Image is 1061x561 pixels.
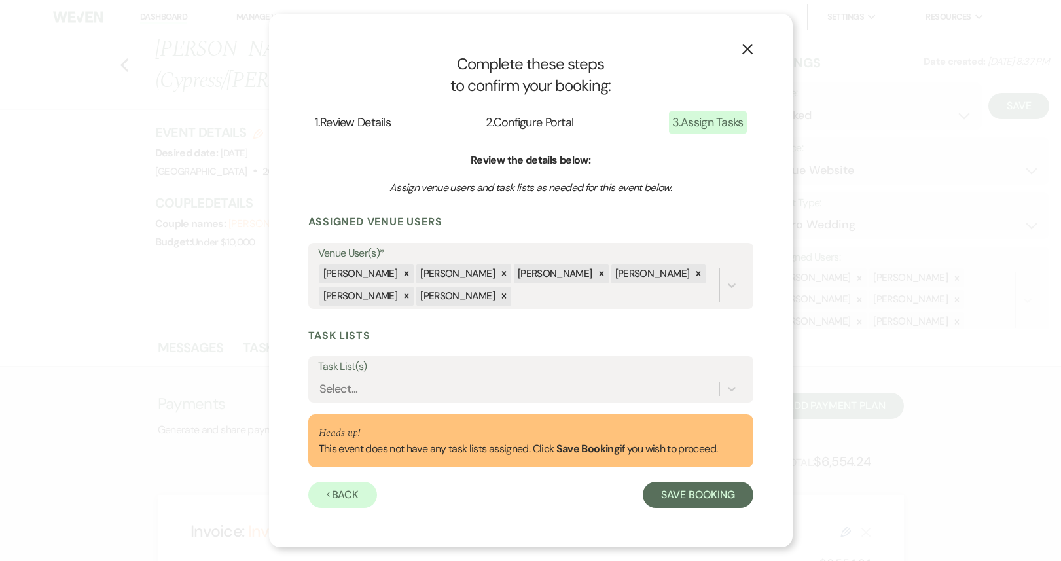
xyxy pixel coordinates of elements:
[416,264,497,283] div: [PERSON_NAME]
[308,329,753,343] h3: Task Lists
[479,117,580,128] button: 2.Configure Portal
[662,117,753,128] button: 3.Assign Tasks
[315,115,391,130] span: 1 . Review Details
[308,153,753,168] h6: Review the details below:
[556,442,620,456] b: Save Booking
[514,264,594,283] div: [PERSON_NAME]
[318,357,744,376] label: Task List(s)
[308,53,753,97] h1: Complete these steps to confirm your booking:
[308,215,753,229] h3: Assigned Venue Users
[319,425,718,458] div: This event does not have any task lists assigned. Click if you wish to proceed.
[643,482,753,508] button: Save Booking
[319,380,358,397] div: Select...
[318,244,744,263] label: Venue User(s)*
[669,111,747,134] span: 3 . Assign Tasks
[319,264,400,283] div: [PERSON_NAME]
[308,117,397,128] button: 1.Review Details
[486,115,573,130] span: 2 . Configure Portal
[353,181,709,195] h3: Assign venue users and task lists as needed for this event below.
[319,287,400,306] div: [PERSON_NAME]
[319,425,718,442] p: Heads up!
[611,264,692,283] div: [PERSON_NAME]
[416,287,497,306] div: [PERSON_NAME]
[308,482,378,508] button: Back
